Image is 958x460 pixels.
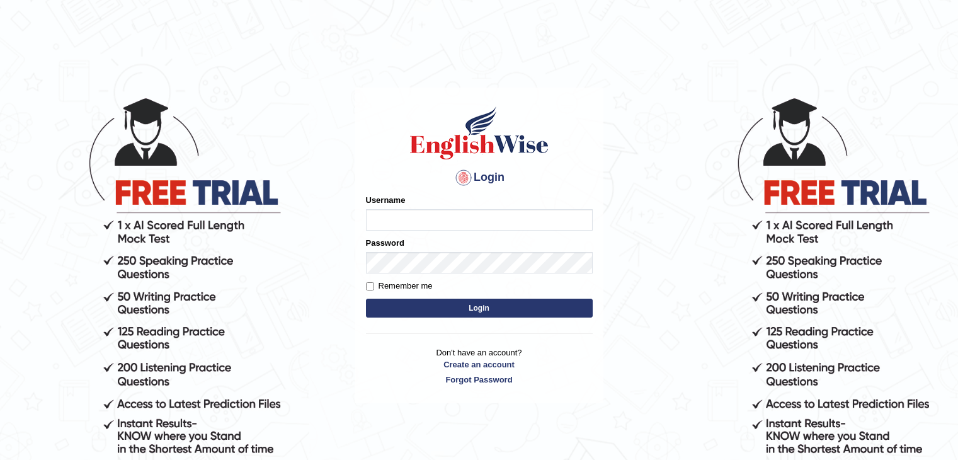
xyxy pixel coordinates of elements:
a: Create an account [366,359,593,371]
input: Remember me [366,282,374,290]
button: Login [366,299,593,318]
p: Don't have an account? [366,347,593,386]
label: Password [366,237,404,249]
a: Forgot Password [366,374,593,386]
label: Remember me [366,280,433,292]
img: Logo of English Wise sign in for intelligent practice with AI [408,105,551,161]
label: Username [366,194,406,206]
h4: Login [366,168,593,188]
